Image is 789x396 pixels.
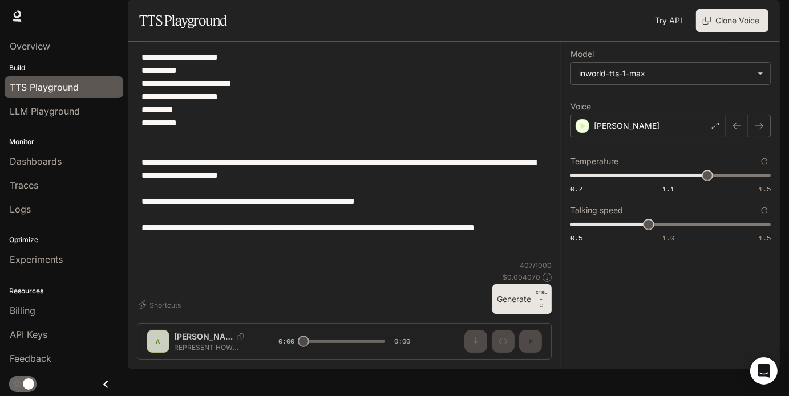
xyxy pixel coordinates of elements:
[696,9,768,32] button: Clone Voice
[570,206,623,214] p: Talking speed
[750,357,778,385] div: Open Intercom Messenger
[503,272,540,282] p: $ 0.004070
[759,233,771,243] span: 1.5
[579,68,752,79] div: inworld-tts-1-max
[650,9,687,32] a: Try API
[570,103,591,111] p: Voice
[536,289,547,303] p: CTRL +
[759,184,771,194] span: 1.5
[492,284,552,314] button: GenerateCTRL +⏎
[536,289,547,309] p: ⏎
[662,184,674,194] span: 1.1
[139,9,228,32] h1: TTS Playground
[594,120,659,132] p: [PERSON_NAME]
[571,63,770,84] div: inworld-tts-1-max
[570,233,582,243] span: 0.5
[570,50,594,58] p: Model
[758,204,771,217] button: Reset to default
[570,157,618,165] p: Temperature
[570,184,582,194] span: 0.7
[662,233,674,243] span: 1.0
[758,155,771,168] button: Reset to default
[137,296,185,314] button: Shortcuts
